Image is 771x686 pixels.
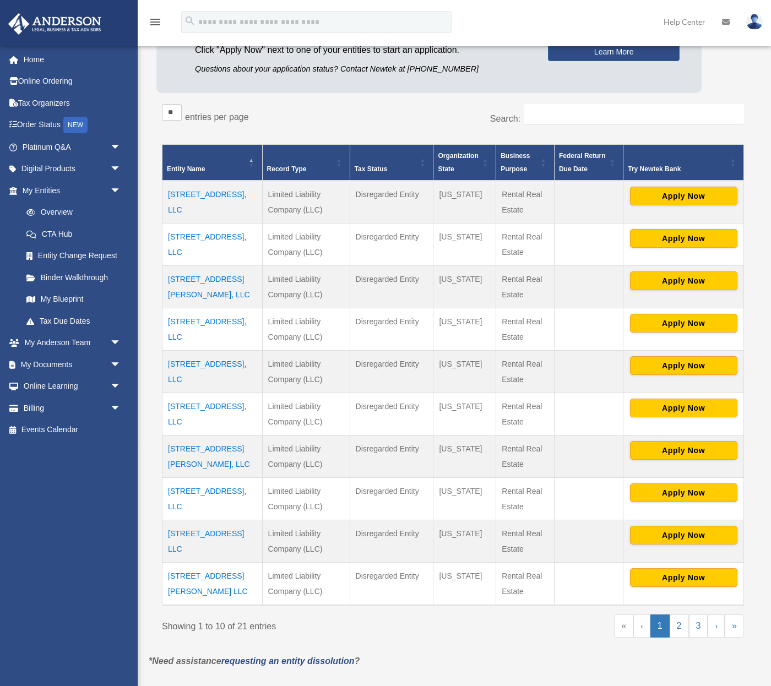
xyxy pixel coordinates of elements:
a: Digital Productsarrow_drop_down [8,158,138,180]
img: Anderson Advisors Platinum Portal [5,13,105,35]
button: Apply Now [630,271,737,290]
td: Disregarded Entity [350,563,433,606]
span: arrow_drop_down [110,179,132,202]
th: Organization State: Activate to sort [433,145,496,181]
td: [STREET_ADDRESS], LLC [162,351,263,393]
span: arrow_drop_down [110,375,132,398]
a: CTA Hub [15,223,132,245]
td: Disregarded Entity [350,181,433,224]
div: Try Newtek Bank [628,162,727,176]
span: Business Purpose [501,152,530,173]
td: Limited Liability Company (LLC) [262,393,350,435]
td: Disregarded Entity [350,308,433,351]
td: Limited Liability Company (LLC) [262,520,350,563]
td: Disregarded Entity [350,266,433,308]
a: Online Learningarrow_drop_down [8,375,138,398]
span: Record Type [267,165,307,173]
td: [STREET_ADDRESS][PERSON_NAME] LLC [162,563,263,606]
a: Order StatusNEW [8,114,138,137]
label: Search: [490,114,520,123]
a: Previous [633,614,650,638]
a: My Entitiesarrow_drop_down [8,179,132,202]
td: [US_STATE] [433,181,496,224]
td: [STREET_ADDRESS], LLC [162,393,263,435]
td: Rental Real Estate [496,393,555,435]
i: search [184,15,196,27]
th: Entity Name: Activate to invert sorting [162,145,263,181]
th: Record Type: Activate to sort [262,145,350,181]
a: Entity Change Request [15,245,132,267]
a: Overview [15,202,127,224]
button: Apply Now [630,399,737,417]
button: Apply Now [630,441,737,460]
a: Last [725,614,744,638]
td: Disregarded Entity [350,478,433,520]
td: Limited Liability Company (LLC) [262,563,350,606]
td: [US_STATE] [433,351,496,393]
td: Rental Real Estate [496,435,555,478]
td: Limited Liability Company (LLC) [262,224,350,266]
img: User Pic [746,14,763,30]
a: My Documentsarrow_drop_down [8,353,138,375]
span: arrow_drop_down [110,136,132,159]
td: Rental Real Estate [496,266,555,308]
td: [US_STATE] [433,266,496,308]
td: Rental Real Estate [496,563,555,606]
a: My Anderson Teamarrow_drop_down [8,332,138,354]
td: [STREET_ADDRESS] LLC [162,520,263,563]
td: [US_STATE] [433,393,496,435]
a: Tax Organizers [8,92,138,114]
td: Rental Real Estate [496,520,555,563]
a: menu [149,19,162,29]
td: Disregarded Entity [350,393,433,435]
td: Rental Real Estate [496,181,555,224]
td: Disregarded Entity [350,520,433,563]
button: Apply Now [630,314,737,333]
td: Limited Liability Company (LLC) [262,266,350,308]
td: [US_STATE] [433,435,496,478]
button: Apply Now [630,483,737,502]
a: Binder Walkthrough [15,266,132,288]
label: entries per page [185,112,249,122]
a: Online Ordering [8,70,138,92]
td: Limited Liability Company (LLC) [262,308,350,351]
th: Tax Status: Activate to sort [350,145,433,181]
td: Disregarded Entity [350,224,433,266]
button: Apply Now [630,526,737,545]
p: Click "Apply Now" next to one of your entities to start an application. [195,42,531,58]
span: Entity Name [167,165,205,173]
td: [STREET_ADDRESS][PERSON_NAME], LLC [162,266,263,308]
a: Learn More [548,42,680,61]
a: 1 [650,614,670,638]
td: [US_STATE] [433,308,496,351]
span: arrow_drop_down [110,332,132,355]
td: Rental Real Estate [496,351,555,393]
span: arrow_drop_down [110,397,132,420]
th: Business Purpose: Activate to sort [496,145,555,181]
span: arrow_drop_down [110,158,132,181]
button: Apply Now [630,187,737,205]
p: Questions about your application status? Contact Newtek at [PHONE_NUMBER] [195,62,531,76]
span: Organization State [438,152,478,173]
span: arrow_drop_down [110,353,132,376]
button: Apply Now [630,356,737,375]
a: 2 [670,614,689,638]
a: My Blueprint [15,288,132,311]
td: [STREET_ADDRESS][PERSON_NAME], LLC [162,435,263,478]
a: 3 [689,614,708,638]
td: [STREET_ADDRESS], LLC [162,308,263,351]
td: [STREET_ADDRESS], LLC [162,478,263,520]
button: Apply Now [630,568,737,587]
span: Federal Return Due Date [559,152,606,173]
button: Apply Now [630,229,737,248]
span: Tax Status [355,165,388,173]
td: Limited Liability Company (LLC) [262,435,350,478]
td: Rental Real Estate [496,308,555,351]
td: Limited Liability Company (LLC) [262,181,350,224]
a: Billingarrow_drop_down [8,397,138,419]
a: requesting an entity dissolution [221,656,355,666]
a: Home [8,48,138,70]
td: [US_STATE] [433,520,496,563]
th: Try Newtek Bank : Activate to sort [623,145,744,181]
